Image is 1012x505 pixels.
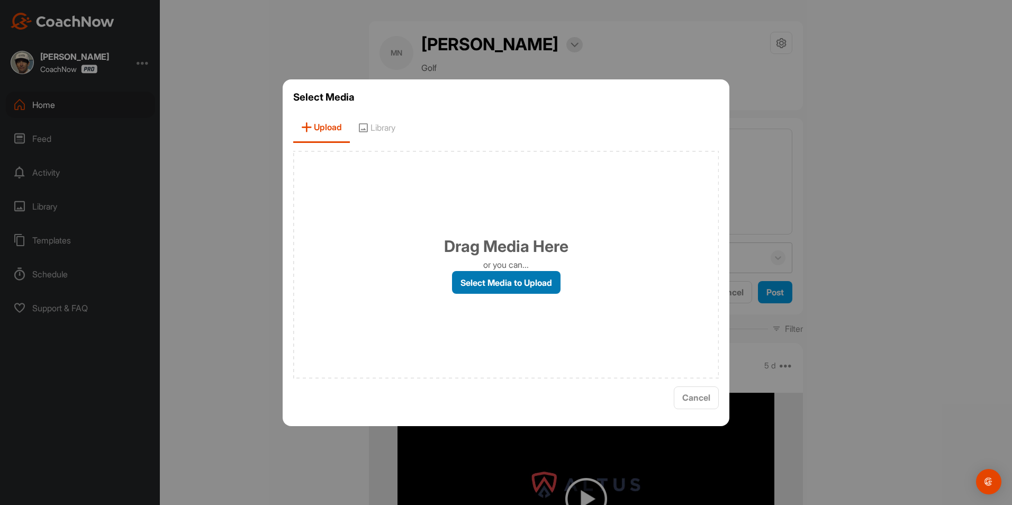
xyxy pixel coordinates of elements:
h1: Drag Media Here [444,235,568,258]
button: Cancel [674,386,719,409]
label: Select Media to Upload [452,271,561,294]
div: Open Intercom Messenger [976,469,1001,494]
span: Upload [293,113,350,143]
span: Library [350,113,403,143]
h3: Select Media [293,90,719,105]
p: or you can... [483,258,529,271]
span: Cancel [682,392,710,403]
